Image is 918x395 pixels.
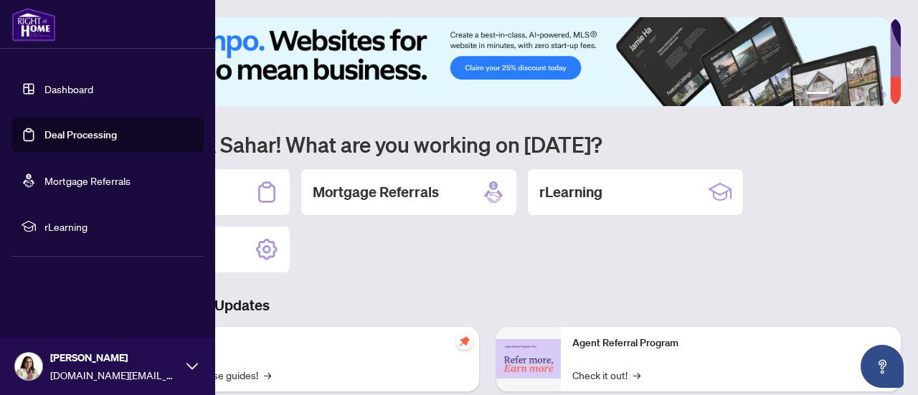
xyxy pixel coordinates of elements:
span: [DOMAIN_NAME][EMAIL_ADDRESS][DOMAIN_NAME] [50,367,179,383]
p: Self-Help [151,335,468,351]
h2: rLearning [539,182,602,202]
button: 2 [835,92,841,97]
img: Profile Icon [15,353,42,380]
button: 6 [881,92,886,97]
a: Dashboard [44,82,93,95]
span: pushpin [456,333,473,350]
button: 3 [846,92,852,97]
h1: Welcome back Sahar! What are you working on [DATE]? [75,130,901,158]
img: Agent Referral Program [496,339,561,379]
button: 4 [858,92,863,97]
a: Mortgage Referrals [44,174,131,187]
button: Open asap [861,345,904,388]
span: → [264,367,271,383]
button: 5 [869,92,875,97]
img: logo [11,7,56,42]
h2: Mortgage Referrals [313,182,439,202]
span: rLearning [44,219,194,234]
img: Slide 0 [75,17,890,106]
h3: Brokerage & Industry Updates [75,295,901,315]
span: [PERSON_NAME] [50,350,179,366]
button: 1 [806,92,829,97]
a: Check it out!→ [572,367,640,383]
a: Deal Processing [44,128,117,141]
p: Agent Referral Program [572,335,889,351]
span: → [633,367,640,383]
